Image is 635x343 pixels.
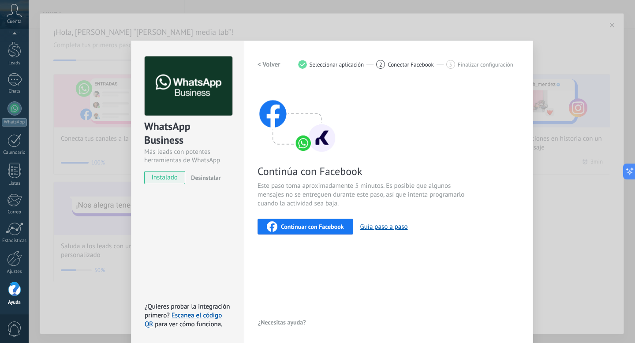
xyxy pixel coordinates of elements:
[145,302,230,320] span: ¿Quieres probar la integración primero?
[458,61,513,68] span: Finalizar configuración
[144,148,231,164] div: Más leads con potentes herramientas de WhatsApp
[7,19,22,25] span: Cuenta
[2,209,27,215] div: Correo
[449,61,452,68] span: 3
[281,224,344,230] span: Continuar con Facebook
[258,219,353,235] button: Continuar con Facebook
[2,238,27,244] div: Estadísticas
[145,171,185,184] span: instalado
[258,319,306,325] span: ¿Necesitas ayuda?
[145,56,232,116] img: logo_main.png
[360,223,408,231] button: Guía paso a paso
[145,311,222,328] a: Escanea el código QR
[191,174,220,182] span: Desinstalar
[258,60,280,69] h2: < Volver
[258,182,467,208] span: Este paso toma aproximadamente 5 minutos. Es posible que algunos mensajes no se entreguen durante...
[258,164,467,178] span: Continúa con Facebook
[310,61,364,68] span: Seleccionar aplicación
[144,119,231,148] div: WhatsApp Business
[2,269,27,275] div: Ajustes
[2,150,27,156] div: Calendario
[258,316,306,329] button: ¿Necesitas ayuda?
[388,61,434,68] span: Conectar Facebook
[2,300,27,306] div: Ayuda
[258,83,337,153] img: connect with facebook
[2,181,27,186] div: Listas
[2,118,27,127] div: WhatsApp
[187,171,220,184] button: Desinstalar
[2,89,27,94] div: Chats
[2,60,27,66] div: Leads
[258,56,280,72] button: < Volver
[155,320,222,328] span: para ver cómo funciona.
[379,61,382,68] span: 2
